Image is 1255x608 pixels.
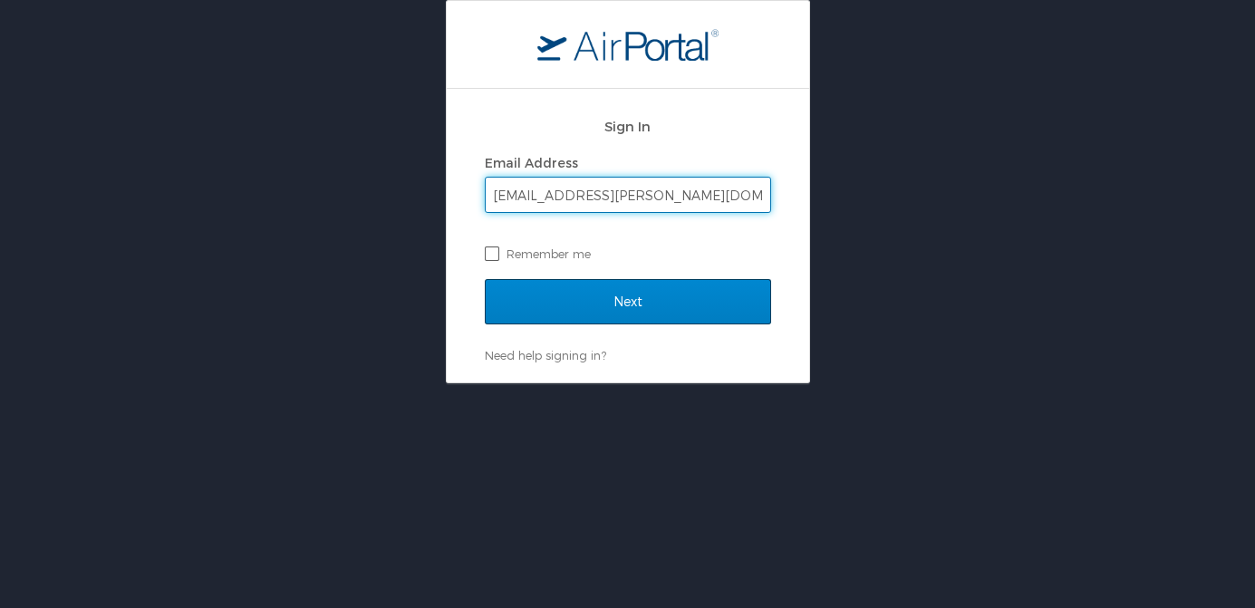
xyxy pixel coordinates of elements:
label: Email Address [485,155,578,170]
img: logo [537,28,719,61]
input: Next [485,279,771,324]
a: Need help signing in? [485,348,606,362]
h2: Sign In [485,116,771,137]
label: Remember me [485,240,771,267]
